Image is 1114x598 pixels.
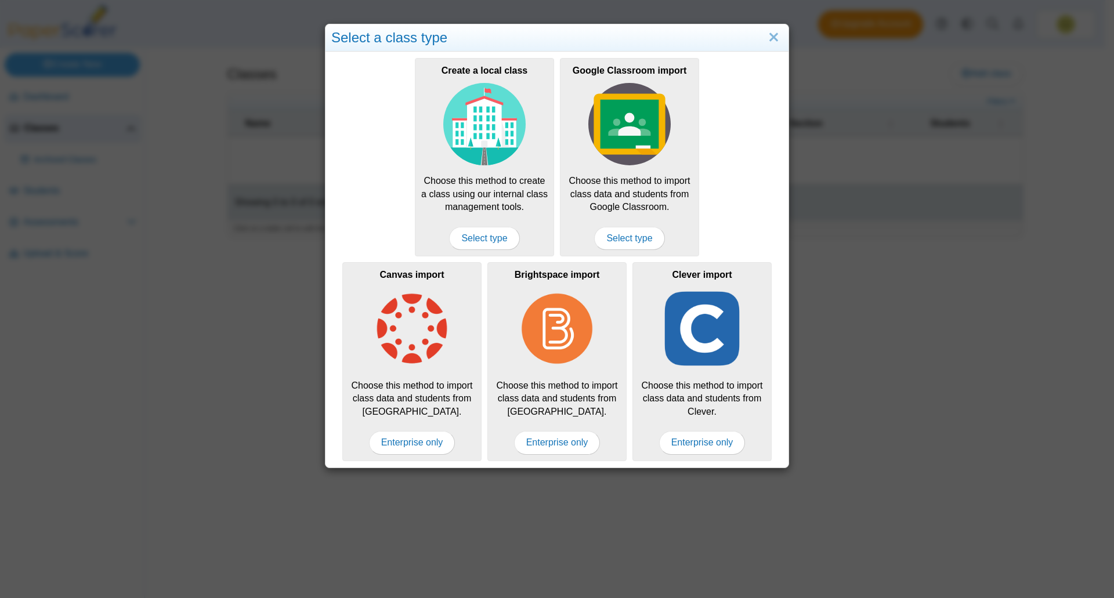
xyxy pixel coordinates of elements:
[659,431,746,454] span: Enterprise only
[765,28,783,48] a: Close
[342,262,482,461] div: Choose this method to import class data and students from [GEOGRAPHIC_DATA].
[573,66,686,75] b: Google Classroom import
[594,227,664,250] span: Select type
[672,270,732,280] b: Clever import
[443,83,526,165] img: class-type-local.svg
[661,288,743,370] img: class-type-clever.png
[369,431,455,454] span: Enterprise only
[415,58,554,256] a: Create a local class Choose this method to create a class using our internal class management too...
[325,24,789,52] div: Select a class type
[516,288,598,370] img: class-type-brightspace.png
[371,288,453,370] img: class-type-canvas.png
[442,66,528,75] b: Create a local class
[515,270,600,280] b: Brightspace import
[449,227,519,250] span: Select type
[560,58,699,256] a: Google Classroom import Choose this method to import class data and students from Google Classroo...
[560,58,699,256] div: Choose this method to import class data and students from Google Classroom.
[415,58,554,256] div: Choose this method to create a class using our internal class management tools.
[632,262,772,461] div: Choose this method to import class data and students from Clever.
[379,270,444,280] b: Canvas import
[588,83,671,165] img: class-type-google-classroom.svg
[487,262,627,461] div: Choose this method to import class data and students from [GEOGRAPHIC_DATA].
[514,431,601,454] span: Enterprise only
